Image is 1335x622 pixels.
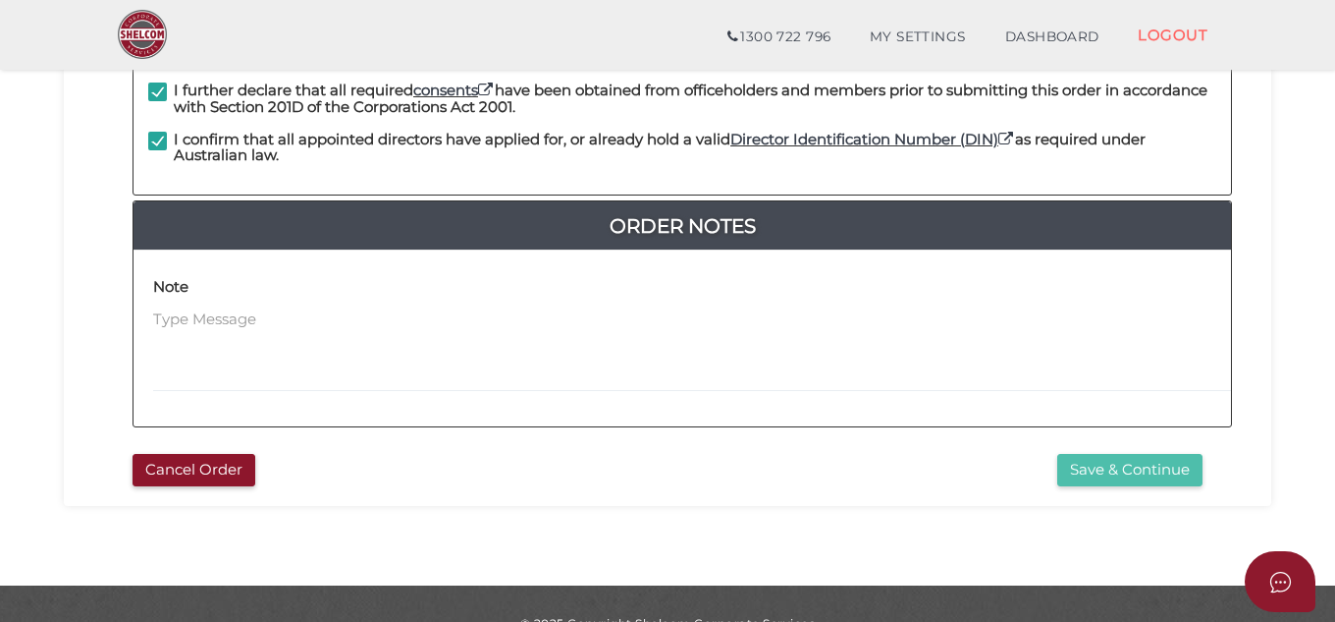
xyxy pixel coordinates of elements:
a: 1300 722 796 [708,18,850,57]
button: Cancel Order [133,454,255,486]
a: MY SETTINGS [850,18,986,57]
a: Order Notes [133,210,1231,242]
a: LOGOUT [1118,15,1227,55]
a: consents [413,81,495,99]
button: Save & Continue [1057,454,1202,486]
a: Director Identification Number (DIN) [730,130,1015,148]
h4: I further declare that all required have been obtained from officeholders and members prior to su... [174,83,1216,115]
h4: I confirm that all appointed directors have applied for, or already hold a valid as required unde... [174,132,1216,164]
button: Open asap [1245,551,1315,612]
h4: Note [153,279,188,296]
a: DASHBOARD [986,18,1119,57]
